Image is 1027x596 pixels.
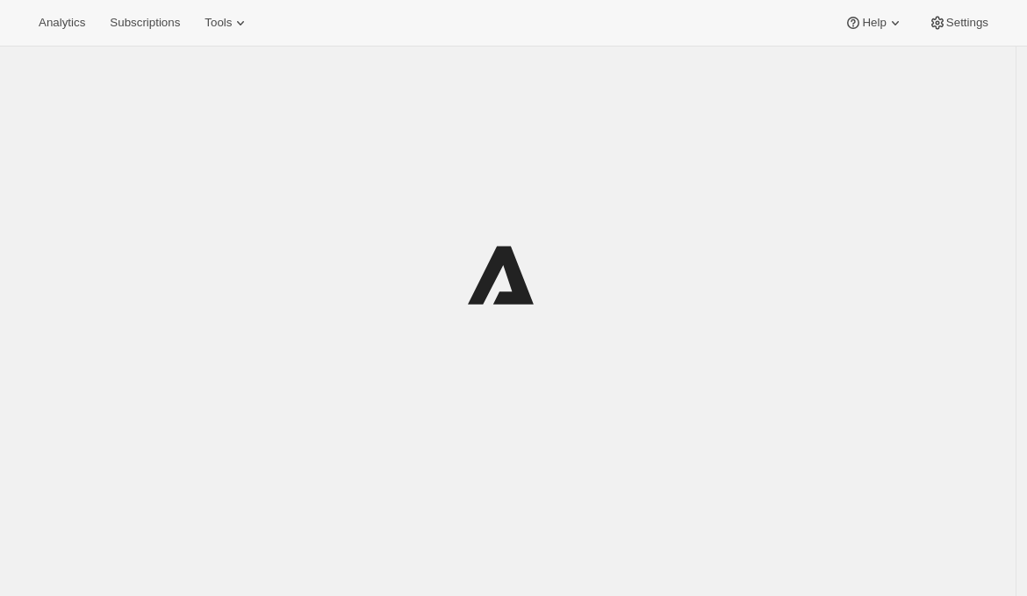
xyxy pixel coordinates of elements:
[834,11,914,35] button: Help
[194,11,260,35] button: Tools
[28,11,96,35] button: Analytics
[862,16,886,30] span: Help
[39,16,85,30] span: Analytics
[99,11,190,35] button: Subscriptions
[918,11,999,35] button: Settings
[110,16,180,30] span: Subscriptions
[946,16,988,30] span: Settings
[205,16,232,30] span: Tools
